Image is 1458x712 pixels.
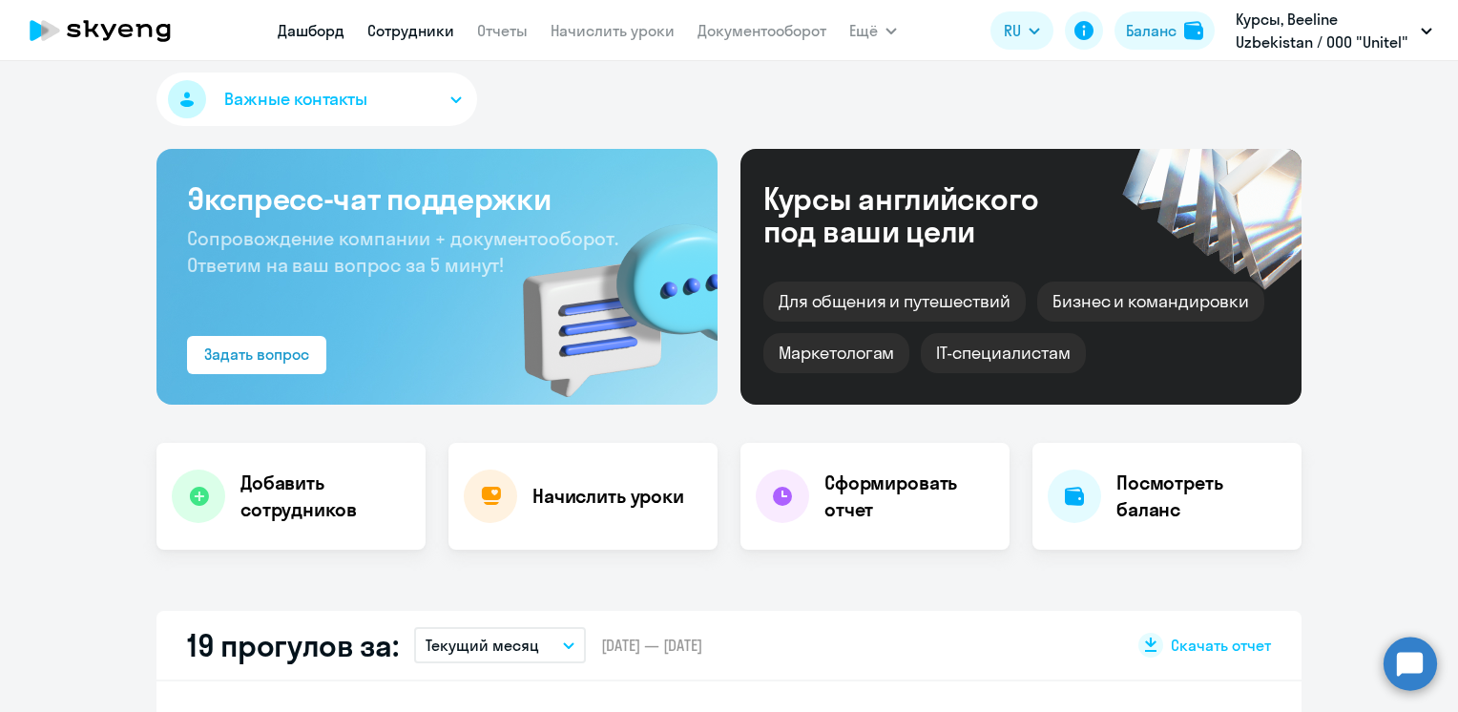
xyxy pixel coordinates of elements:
h3: Экспресс-чат поддержки [187,179,687,218]
span: Сопровождение компании + документооборот. Ответим на ваш вопрос за 5 минут! [187,226,618,277]
button: Важные контакты [156,73,477,126]
a: Начислить уроки [551,21,675,40]
button: RU [990,11,1053,50]
h4: Посмотреть баланс [1116,470,1286,523]
button: Ещё [849,11,897,50]
div: Бизнес и командировки [1037,282,1264,322]
span: [DATE] — [DATE] [601,635,702,656]
div: Задать вопрос [204,343,309,366]
span: Скачать отчет [1171,635,1271,656]
a: Дашборд [278,21,344,40]
h4: Сформировать отчет [824,470,994,523]
h2: 19 прогулов за: [187,626,399,664]
button: Задать вопрос [187,336,326,374]
div: Для общения и путешествий [763,282,1026,322]
div: Баланс [1126,19,1177,42]
h4: Начислить уроки [532,483,684,510]
button: Курсы, Beeline Uzbekistan / ООО "Unitel" [1226,8,1442,53]
a: Документооборот [698,21,826,40]
span: Важные контакты [224,87,367,112]
div: Курсы английского под ваши цели [763,182,1090,247]
p: Курсы, Beeline Uzbekistan / ООО "Unitel" [1236,8,1413,53]
button: Балансbalance [1114,11,1215,50]
h4: Добавить сотрудников [240,470,410,523]
img: bg-img [495,190,718,405]
button: Текущий месяц [414,627,586,663]
a: Сотрудники [367,21,454,40]
span: RU [1004,19,1021,42]
div: IT-специалистам [921,333,1085,373]
a: Отчеты [477,21,528,40]
div: Маркетологам [763,333,909,373]
span: Ещё [849,19,878,42]
p: Текущий месяц [426,634,539,657]
img: balance [1184,21,1203,40]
